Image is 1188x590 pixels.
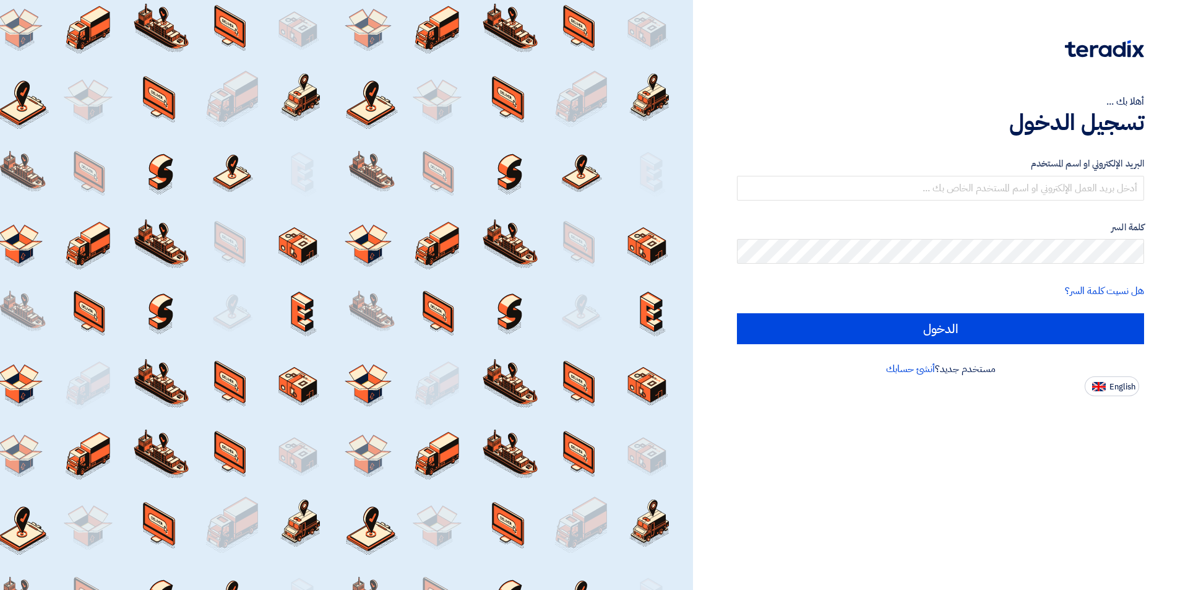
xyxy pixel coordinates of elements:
button: English [1085,376,1139,396]
div: مستخدم جديد؟ [737,362,1144,376]
div: أهلا بك ... [737,94,1144,109]
h1: تسجيل الدخول [737,109,1144,136]
a: هل نسيت كلمة السر؟ [1065,284,1144,298]
span: English [1109,383,1135,391]
img: en-US.png [1092,382,1106,391]
a: أنشئ حسابك [886,362,935,376]
img: Teradix logo [1065,40,1144,58]
input: الدخول [737,313,1144,344]
label: كلمة السر [737,220,1144,235]
input: أدخل بريد العمل الإلكتروني او اسم المستخدم الخاص بك ... [737,176,1144,201]
label: البريد الإلكتروني او اسم المستخدم [737,157,1144,171]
